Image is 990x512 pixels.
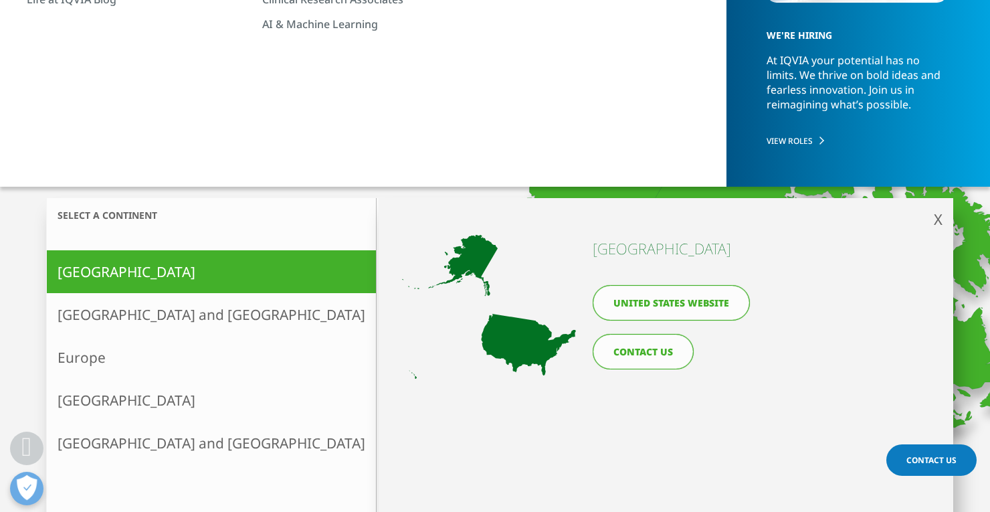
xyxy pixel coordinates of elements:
[767,135,947,147] a: VIEW ROLES
[47,336,376,379] a: Europe
[47,422,376,464] a: [GEOGRAPHIC_DATA] and [GEOGRAPHIC_DATA]
[47,293,376,336] a: [GEOGRAPHIC_DATA] and [GEOGRAPHIC_DATA]
[593,238,757,258] h4: [GEOGRAPHIC_DATA]
[377,198,705,232] h3: Country
[934,209,943,229] span: X
[593,334,694,369] a: CONTACT US
[767,6,938,53] h5: WE'RE HIRING
[262,17,484,31] a: AI & Machine Learning
[906,454,957,466] span: Contact Us
[47,209,376,222] h3: Select a continent
[886,444,977,476] a: Contact Us
[47,250,376,293] a: [GEOGRAPHIC_DATA]
[47,379,376,422] a: [GEOGRAPHIC_DATA]
[10,472,43,505] button: Open Preferences
[767,53,947,124] p: At IQVIA your potential has no limits. We thrive on bold ideas and fearless innovation. Join us i...
[593,285,750,321] a: United States website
